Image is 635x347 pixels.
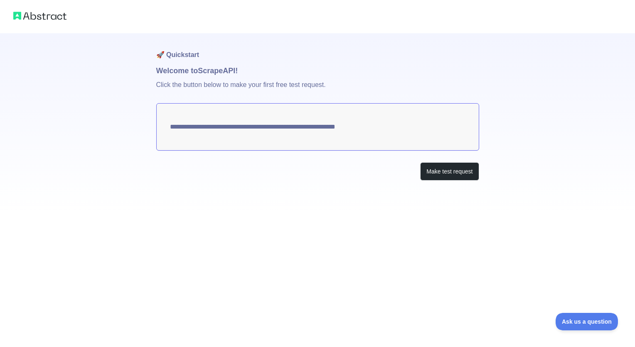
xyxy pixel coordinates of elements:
h1: 🚀 Quickstart [156,33,479,65]
iframe: Toggle Customer Support [556,313,618,330]
button: Make test request [420,162,479,181]
h1: Welcome to Scrape API! [156,65,479,77]
p: Click the button below to make your first free test request. [156,77,479,103]
img: Abstract logo [13,10,66,22]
